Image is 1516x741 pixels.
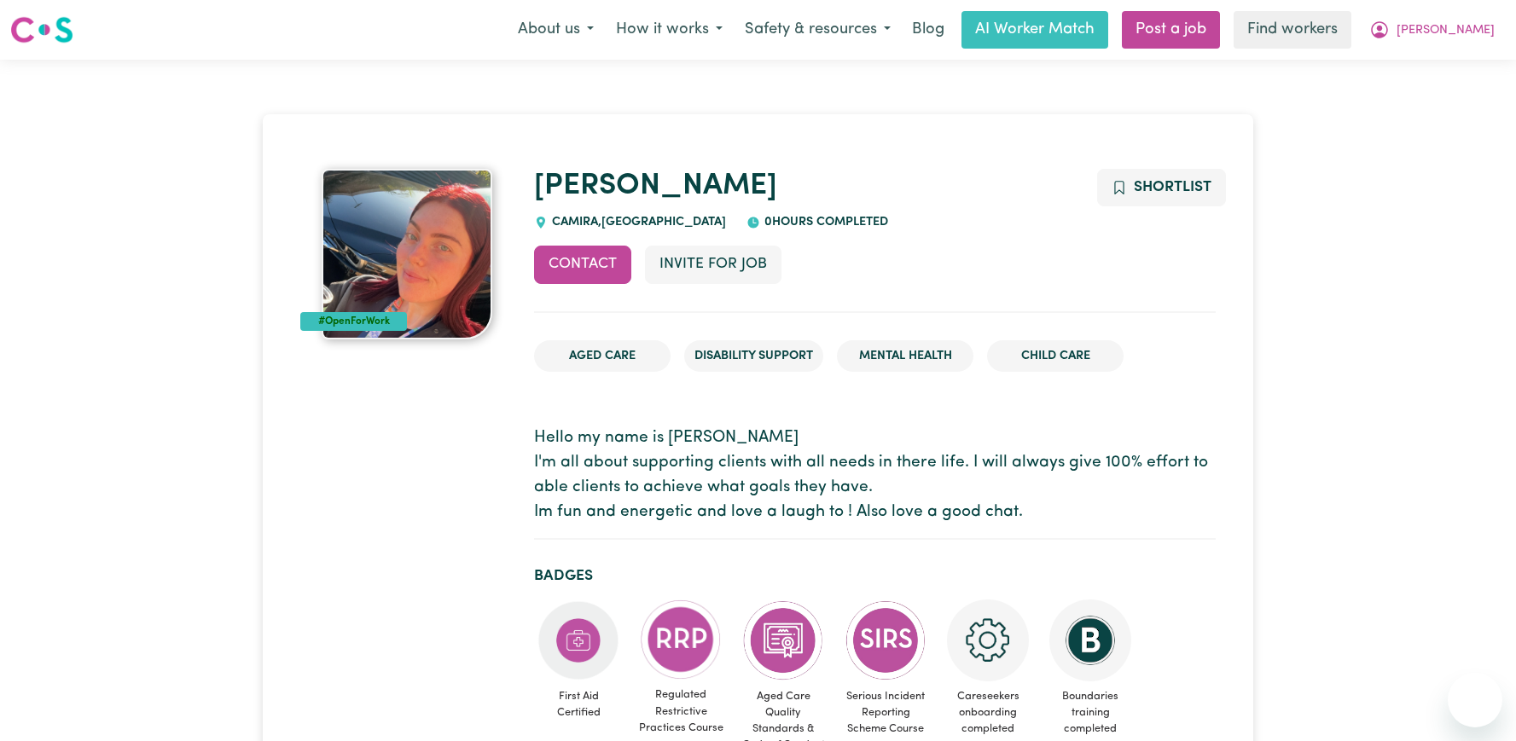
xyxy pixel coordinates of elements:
span: Shortlist [1134,180,1211,194]
button: Safety & resources [734,12,902,48]
iframe: Button to launch messaging window [1448,673,1502,727]
img: CS Academy: Regulated Restrictive Practices course completed [640,599,722,680]
button: Add to shortlist [1097,169,1226,206]
img: CS Academy: Careseekers Onboarding course completed [947,599,1029,681]
button: Contact [534,246,631,283]
img: CS Academy: Aged Care Quality Standards & Code of Conduct course completed [742,599,824,681]
span: CAMIRA , [GEOGRAPHIC_DATA] [548,216,726,229]
button: Invite for Job [645,246,781,283]
img: CS Academy: Serious Incident Reporting Scheme course completed [845,599,926,681]
a: AI Worker Match [961,11,1108,49]
span: First Aid Certified [534,681,623,727]
a: Taylor-Rose's profile picture'#OpenForWork [300,169,514,339]
a: Post a job [1122,11,1220,49]
div: #OpenForWork [300,312,407,331]
li: Child care [987,340,1124,373]
img: Taylor-Rose [322,169,492,339]
img: CS Academy: Boundaries in care and support work course completed [1049,599,1131,681]
h2: Badges [534,567,1215,585]
button: My Account [1358,12,1506,48]
li: Mental Health [837,340,973,373]
button: About us [507,12,605,48]
li: Aged Care [534,340,671,373]
a: Blog [902,11,955,49]
a: Careseekers logo [10,10,73,49]
span: [PERSON_NAME] [1397,21,1495,40]
span: 0 hours completed [760,216,888,229]
img: Careseekers logo [10,14,73,45]
li: Disability Support [684,340,823,373]
img: Care and support worker has completed First Aid Certification [537,599,619,681]
a: Find workers [1234,11,1351,49]
p: Hello my name is [PERSON_NAME] I'm all about supporting clients with all needs in there life. I w... [534,426,1215,524]
button: How it works [605,12,734,48]
a: [PERSON_NAME] [534,171,777,201]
